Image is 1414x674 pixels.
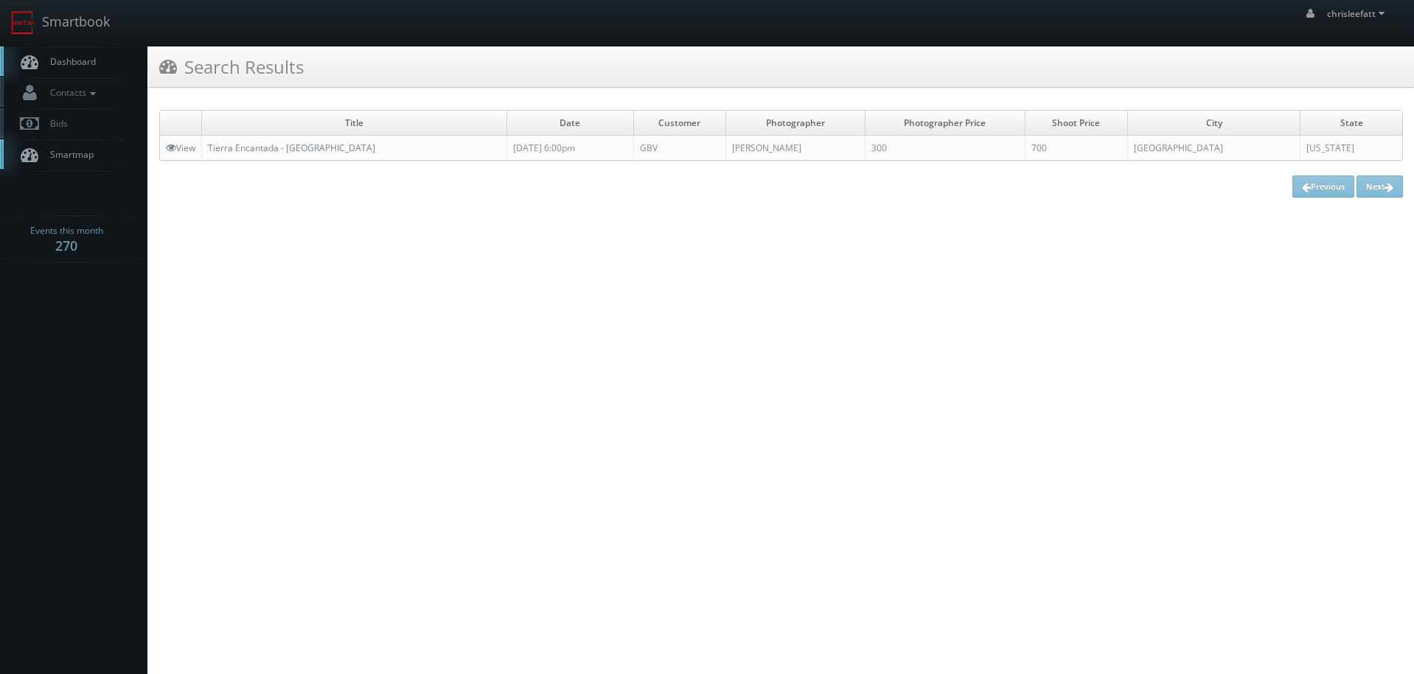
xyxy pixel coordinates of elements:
td: 700 [1025,136,1127,161]
span: Events this month [30,223,103,238]
img: smartbook-logo.png [11,11,35,35]
td: Customer [633,111,726,136]
td: [US_STATE] [1300,136,1402,161]
h3: Search Results [159,54,304,80]
td: GBV [633,136,726,161]
td: [PERSON_NAME] [726,136,865,161]
td: [GEOGRAPHIC_DATA] [1127,136,1300,161]
span: chrisleefatt [1327,7,1389,20]
strong: 270 [55,237,77,254]
td: City [1127,111,1300,136]
a: Tierra Encantada - [GEOGRAPHIC_DATA] [208,142,375,154]
td: Photographer [726,111,865,136]
span: Dashboard [43,55,96,68]
td: State [1300,111,1402,136]
td: [DATE] 6:00pm [507,136,633,161]
span: Bids [43,117,68,130]
a: View [166,142,195,154]
td: Title [202,111,507,136]
td: Shoot Price [1025,111,1127,136]
span: Smartmap [43,148,94,161]
td: Photographer Price [865,111,1025,136]
td: Date [507,111,633,136]
span: Contacts [43,86,100,99]
td: 300 [865,136,1025,161]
